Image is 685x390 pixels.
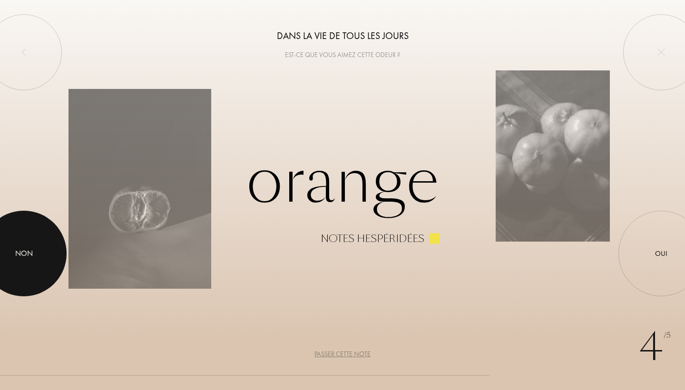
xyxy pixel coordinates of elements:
[20,49,28,56] img: left_onboard.svg
[314,349,371,359] div: Passer cette note
[639,319,671,376] div: 4
[655,248,667,259] div: Oui
[15,248,33,259] div: Non
[321,234,424,244] div: Notes hespéridées
[68,146,616,244] div: Orange
[664,330,671,341] span: /5
[657,49,665,56] img: quit_onboard.svg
